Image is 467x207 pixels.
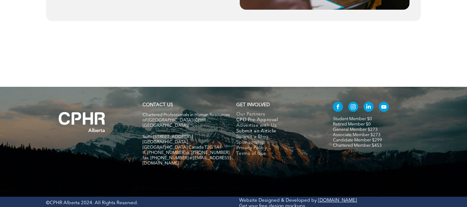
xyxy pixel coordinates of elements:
a: Privacy Policy [236,145,320,151]
span: Submit an Article [236,129,276,134]
a: CPD Pre-Approval [236,117,320,123]
a: Student Member $0 [333,117,372,121]
span: GET INVOLVED [236,103,270,107]
span: tf. [PHONE_NUMBER] p. [PHONE_NUMBER] [143,150,229,155]
a: Candidate Member $299 [333,138,382,142]
a: instagram [348,102,358,113]
a: Retired Member $0 [333,122,371,126]
a: CONTACT US [143,103,173,107]
a: General Member $273 [333,127,378,132]
a: linkedin [364,102,374,113]
span: [GEOGRAPHIC_DATA], [GEOGRAPHIC_DATA] Canada T2G 1A1 [143,140,222,150]
a: Submit an Article [236,129,320,134]
a: [DOMAIN_NAME] [318,198,357,203]
img: A white background with a few lines on it [46,99,118,145]
span: Suite [STREET_ADDRESS] [143,135,193,139]
a: Associate Member $273 [333,133,380,137]
span: fax. [PHONE_NUMBER] e:[EMAIL_ADDRESS][DOMAIN_NAME] [143,156,231,165]
a: Website Designed & Developed by [239,198,317,203]
a: facebook [333,102,343,113]
span: ©CPHR Alberta 2024. All Rights Reserved. [46,201,138,205]
a: Terms of Use [236,151,320,157]
span: Chartered Professionals in Human Resources of [GEOGRAPHIC_DATA] (CPHR [GEOGRAPHIC_DATA]) [143,113,230,128]
a: Sponsorship [236,140,320,145]
a: youtube [379,102,389,113]
a: Submit a Blog [236,134,320,140]
a: Chartered Member $453 [333,143,382,148]
a: Advertise with Us [236,123,320,129]
a: Our Partners [236,112,320,117]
